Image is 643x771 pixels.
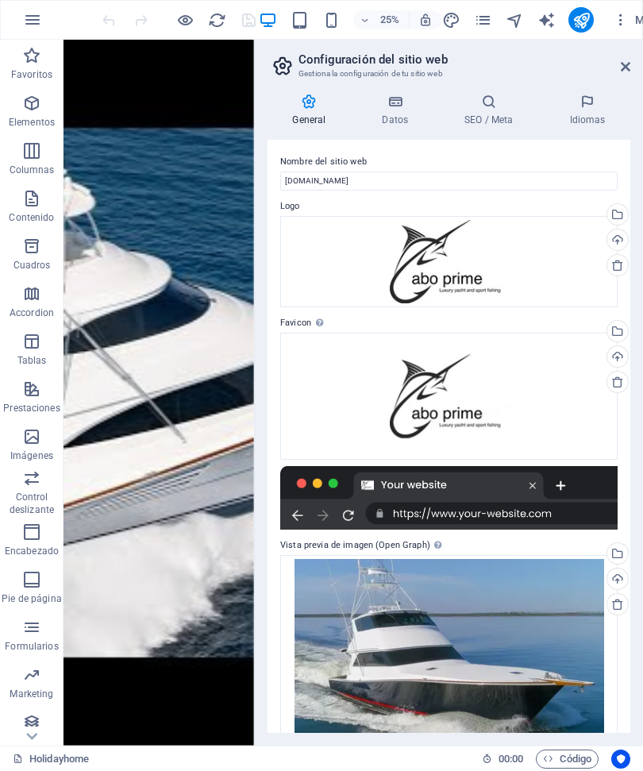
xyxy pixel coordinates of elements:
[13,259,51,272] p: Cuadros
[298,52,630,67] h2: Configuración del sitio web
[545,94,630,127] h4: Idiomas
[10,449,53,462] p: Imágenes
[10,688,53,700] p: Marketing
[510,753,512,765] span: :
[418,13,433,27] i: Al redimensionar, ajustar el nivel de zoom automáticamente para ajustarse al dispositivo elegido.
[441,10,460,29] button: design
[298,67,599,81] h3: Gestiona la configuración de tu sitio web
[442,11,460,29] i: Diseño (Ctrl+Alt+Y)
[537,10,556,29] button: text_generator
[5,640,58,653] p: Formularios
[280,197,618,216] label: Logo
[5,545,59,557] p: Encabezado
[482,750,524,769] h6: Tiempo de la sesión
[474,11,492,29] i: Páginas (Ctrl+Alt+S)
[280,536,618,555] label: Vista previa de imagen (Open Graph)
[280,333,618,460] div: IMG_0362-r4MXonNtq9Sslse9-zxYBw-QwS2qjK-TcLuMpOca4gbbQ.png
[506,11,524,29] i: Navegador
[9,211,54,224] p: Contenido
[543,750,591,769] span: Código
[268,94,357,127] h4: General
[13,750,89,769] a: Haz clic para cancelar la selección y doble clic para abrir páginas
[357,94,440,127] h4: Datos
[280,555,618,769] div: IMG_0348-R1vu8XyBCyt9Pz83euHshQ.webp
[505,10,524,29] button: navigator
[536,750,599,769] button: Código
[568,7,594,33] button: publish
[280,216,618,307] div: IMG_0362-r4MXonNtq9Sslse9-zxYBw.jpeg
[208,11,226,29] i: Volver a cargar página
[280,152,618,172] label: Nombre del sitio web
[10,306,54,319] p: Accordion
[175,10,194,29] button: Haz clic para salir del modo de previsualización y seguir editando
[17,354,47,367] p: Tablas
[9,116,55,129] p: Elementos
[572,11,591,29] i: Publicar
[3,402,60,414] p: Prestaciones
[440,94,545,127] h4: SEO / Meta
[353,10,410,29] button: 25%
[2,592,61,605] p: Pie de página
[611,750,630,769] button: Usercentrics
[377,10,402,29] h6: 25%
[473,10,492,29] button: pages
[280,172,618,191] input: Nombre...
[11,68,52,81] p: Favoritos
[10,164,55,176] p: Columnas
[537,11,556,29] i: AI Writer
[280,314,618,333] label: Favicon
[499,750,523,769] span: 00 00
[207,10,226,29] button: reload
